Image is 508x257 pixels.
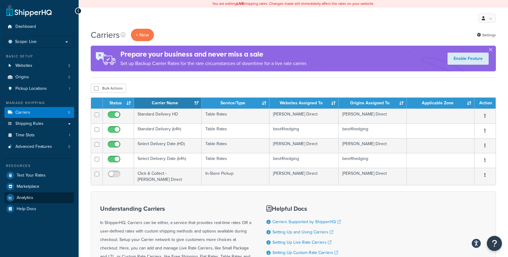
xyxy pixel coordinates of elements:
a: Setting Up Custom Rate Carriers [272,249,338,256]
td: [PERSON_NAME] Direct [339,168,407,185]
a: Time Slots 1 [5,130,74,141]
li: Websites [5,60,74,71]
td: Click & Collect - [PERSON_NAME] Direct [134,168,202,185]
span: Analytics [17,195,33,200]
td: best4hedging [269,153,339,168]
h3: Understanding Carriers [100,205,251,212]
span: 3 [68,144,70,149]
td: Table Rates [202,138,269,153]
span: 1 [69,133,70,138]
td: Select Delivery Date (b4h) [134,153,202,168]
td: best4hedging [339,153,407,168]
td: Table Rates [202,153,269,168]
a: Analytics [5,192,74,203]
a: Setting Up and Using Carriers [272,229,333,235]
span: Shipping Rules [15,121,44,126]
button: Bulk Actions [91,84,126,93]
th: Carrier Name: activate to sort column ascending [134,98,202,109]
a: ShipperHQ Home [6,5,52,17]
h3: Helpful Docs [266,205,345,212]
td: [PERSON_NAME] Direct [269,109,339,123]
span: 2 [68,63,70,68]
span: Scope: Live [15,39,37,44]
td: Select Delivery Date (HD) [134,138,202,153]
td: [PERSON_NAME] Direct [269,168,339,185]
td: In-Store Pickup [202,168,269,185]
td: Table Rates [202,109,269,123]
a: Shipping Rules [5,118,74,129]
li: Time Slots [5,130,74,141]
li: Carriers [5,107,74,118]
span: Carriers [15,110,30,115]
th: Applicable Zone: activate to sort column ascending [407,98,474,109]
a: Websites 2 [5,60,74,71]
span: Test Your Rates [17,173,46,178]
span: 2 [68,75,70,80]
button: + New [131,29,154,41]
th: Origins Assigned To: activate to sort column ascending [339,98,407,109]
a: Advanced Features 3 [5,141,74,152]
th: Status: activate to sort column ascending [103,98,134,109]
td: Table Rates [202,123,269,138]
span: 1 [69,86,70,91]
a: Carriers Supported by ShipperHQ [272,219,341,225]
span: Marketplace [17,184,39,189]
span: Time Slots [15,133,35,138]
th: Websites Assigned To: activate to sort column ascending [269,98,339,109]
div: Resources [5,163,74,168]
td: [PERSON_NAME] Direct [339,109,407,123]
a: Setting Up Live Rate Carriers [272,239,331,246]
span: Help Docs [17,207,36,212]
a: Origins 2 [5,72,74,83]
span: Pickup Locations [15,86,47,91]
span: 5 [68,110,70,115]
button: Open Resource Center [487,236,502,251]
span: Advanced Features [15,144,52,149]
p: Set up Backup Carrier Rates for the rare circumstances of downtime for a live rate carrier. [120,59,307,68]
div: Basic Setup [5,54,74,59]
td: best4hedging [339,123,407,138]
b: LIVE [237,1,244,6]
li: Pickup Locations [5,83,74,94]
img: ad-rules-rateshop-fe6ec290ccb7230408bd80ed9643f0289d75e0ffd9eb532fc0e269fcd187b520.png [91,46,120,71]
a: Dashboard [5,21,74,32]
td: best4hedging [269,123,339,138]
a: Enable Feature [448,53,489,65]
span: Origins [15,75,29,80]
td: [PERSON_NAME] Direct [269,138,339,153]
a: Test Your Rates [5,170,74,181]
span: Websites [15,63,32,68]
div: Manage Shipping [5,100,74,106]
td: [PERSON_NAME] Direct [339,138,407,153]
a: Help Docs [5,203,74,214]
a: Settings [477,31,496,39]
a: Marketplace [5,181,74,192]
th: Service/Type: activate to sort column ascending [202,98,269,109]
h4: Prepare your business and never miss a sale [120,49,307,59]
td: Standard Delivery (b4h) [134,123,202,138]
h1: Carriers [91,29,120,41]
a: Pickup Locations 1 [5,83,74,94]
li: Advanced Features [5,141,74,152]
span: Dashboard [15,24,36,29]
th: Action [474,98,496,109]
td: Standard Delivery HD [134,109,202,123]
li: Origins [5,72,74,83]
a: Carriers 5 [5,107,74,118]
